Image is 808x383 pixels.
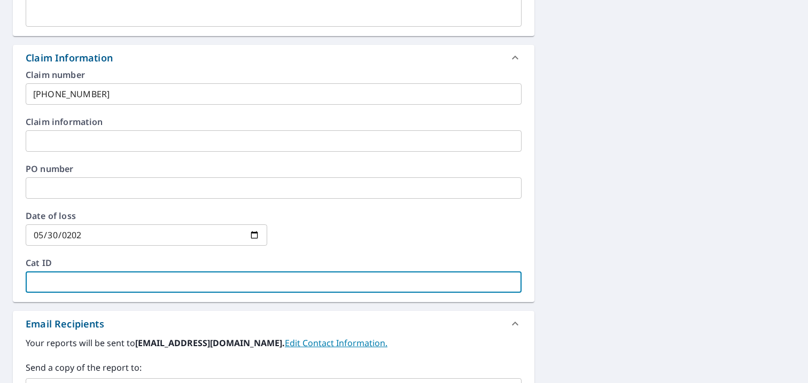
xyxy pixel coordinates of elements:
label: Date of loss [26,212,267,220]
b: [EMAIL_ADDRESS][DOMAIN_NAME]. [135,337,285,349]
label: Send a copy of the report to: [26,361,522,374]
div: Email Recipients [13,311,534,337]
div: Claim Information [26,51,113,65]
label: PO number [26,165,522,173]
a: EditContactInfo [285,337,387,349]
label: Your reports will be sent to [26,337,522,349]
label: Claim number [26,71,522,79]
label: Cat ID [26,259,522,267]
div: Claim Information [13,45,534,71]
div: Email Recipients [26,317,104,331]
label: Claim information [26,118,522,126]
